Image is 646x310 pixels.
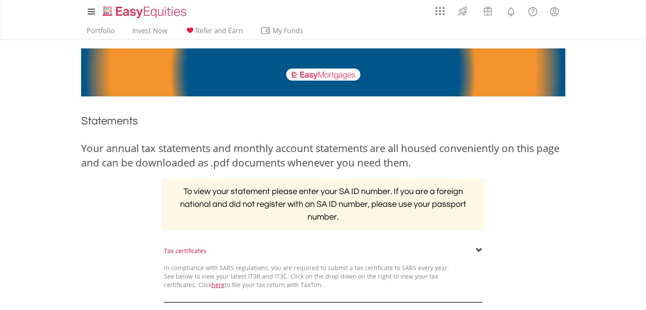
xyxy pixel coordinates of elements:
a: Invest Now [129,26,171,39]
h2: To view your statement please enter your SA ID number. If you are a foreign national and did not ... [162,179,485,230]
span: In compliance with SARS regulations, you are required to submit a tax certificate to SARS every y... [164,264,449,289]
a: Home page [99,2,190,19]
a: FAQ's and Support [522,2,544,19]
a: Notifications [500,2,522,19]
span: Statements [81,116,138,127]
img: grid-menu-icon.svg [435,6,445,16]
a: My Profile [544,2,565,21]
a: Vouchers [475,2,500,18]
a: here [212,281,225,289]
img: vouchers-v2.svg [481,4,495,18]
span: Click to file your tax return with TaxTim. [198,281,323,289]
img: thrive-v2.svg [456,4,470,18]
div: Your annual tax statements and monthly account statements are all housed conveniently on this pag... [81,141,565,170]
span: Refer and Earn [195,26,243,35]
a: AppsGrid [430,2,450,16]
a: Portfolio [83,26,118,39]
div: Tax certificates [164,247,482,255]
span: My Funds [260,25,316,36]
a: Refer and Earn [181,26,246,39]
img: EasyEquities_Logo.png [101,5,190,19]
img: EasyMortage Promotion Banner [81,48,565,96]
